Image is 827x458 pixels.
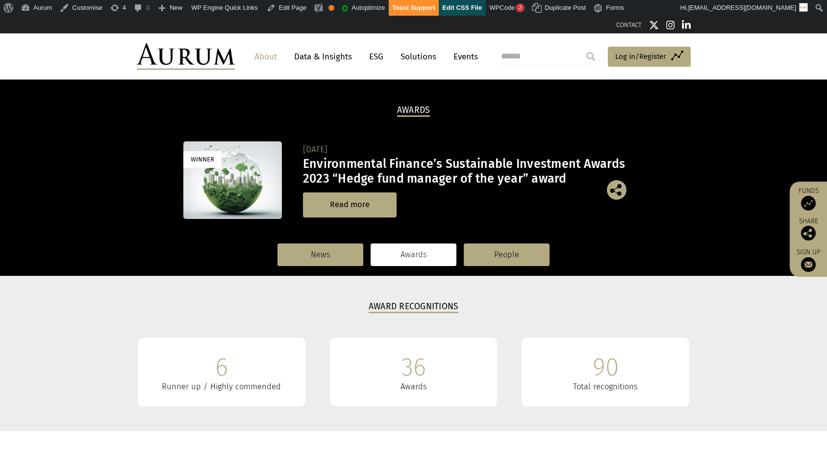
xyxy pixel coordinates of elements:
a: Events [449,48,478,66]
img: Sign up to our newsletter [801,257,816,272]
div: 36 [401,352,426,382]
div: Total recognitions [536,382,675,392]
a: Sign up [795,248,822,272]
h3: Award Recognitions [369,301,459,313]
a: About [250,48,282,66]
div: 6 [215,352,228,382]
div: Share [795,218,822,241]
div: [DATE] [303,143,642,157]
a: News [277,243,363,266]
a: Data & Insights [289,48,357,66]
div: Awards [345,382,483,392]
img: Share this post [801,226,816,241]
div: 90 [593,352,619,382]
img: Aurum [137,43,235,70]
a: Solutions [396,48,441,66]
h3: Environmental Finance’s Sustainable Investment Awards 2023 “Hedge fund manager of the year” award [303,157,642,186]
input: Submit [581,47,601,66]
h2: Awards [397,105,430,117]
a: CONTACT [616,21,642,28]
a: People [464,243,550,266]
img: Access Funds [801,196,816,211]
img: Instagram icon [666,20,675,30]
span: Log in/Register [615,51,666,62]
img: Twitter icon [649,20,659,30]
div: Runner up / Highly commended [152,382,291,392]
a: Funds [795,187,822,211]
a: Read more [303,192,397,217]
a: Awards [371,243,456,266]
div: Winner [183,151,222,167]
a: ESG [364,48,388,66]
img: Linkedin icon [682,20,691,30]
a: Log in/Register [608,47,691,67]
